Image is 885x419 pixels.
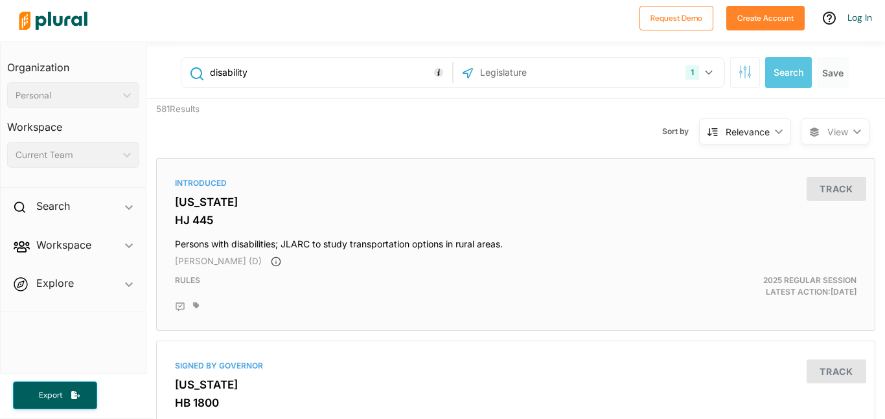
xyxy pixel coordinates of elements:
h3: Workspace [7,108,139,137]
h4: Persons with disabilities; JLARC to study transportation options in rural areas. [175,232,856,250]
h3: HJ 445 [175,214,856,227]
button: Create Account [726,6,805,30]
h3: Organization [7,49,139,77]
button: Search [765,57,812,88]
a: Create Account [726,10,805,24]
div: 1 [685,65,699,80]
h3: HB 1800 [175,396,856,409]
button: Request Demo [639,6,713,30]
div: Relevance [726,125,770,139]
input: Legislature [479,60,617,85]
span: Search Filters [739,65,752,76]
div: 581 Results [146,99,331,148]
div: Signed by Governor [175,360,856,372]
a: Request Demo [639,10,713,24]
div: Latest Action: [DATE] [632,275,866,298]
button: Track [807,359,866,383]
span: Rules [175,275,200,285]
button: 1 [680,60,721,85]
div: Tooltip anchor [433,67,444,78]
h2: Search [36,199,70,213]
span: Export [30,390,71,401]
div: Add tags [193,302,200,310]
span: Sort by [662,126,699,137]
a: Log In [847,12,872,23]
h3: [US_STATE] [175,196,856,209]
div: Personal [16,89,118,102]
button: Save [817,57,849,88]
h3: [US_STATE] [175,378,856,391]
span: 2025 Regular Session [763,275,856,285]
button: Export [13,381,97,409]
div: Introduced [175,177,856,189]
button: Track [807,177,866,201]
div: Current Team [16,148,118,162]
input: Enter keywords, bill # or legislator name [209,60,449,85]
span: View [827,125,848,139]
span: [PERSON_NAME] (D) [175,256,262,266]
div: Add Position Statement [175,302,185,312]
